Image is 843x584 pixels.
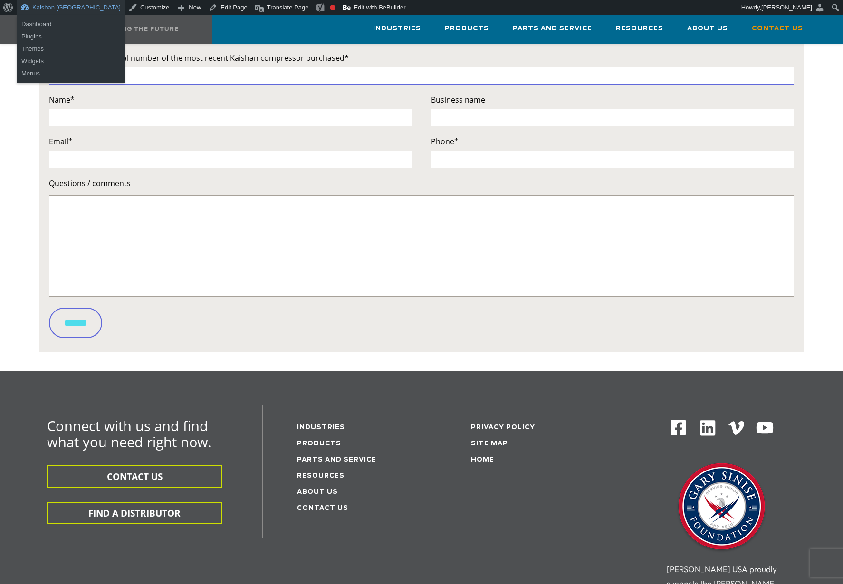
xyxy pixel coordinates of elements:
[471,424,535,431] a: Privacy Policy
[49,135,412,148] label: Email*
[297,441,341,447] a: Products
[49,93,412,106] label: Name*
[297,457,376,463] a: Parts and service
[373,16,421,41] a: Industries
[756,419,774,437] img: Youtube
[761,4,812,11] span: [PERSON_NAME]
[431,135,794,148] label: Phone*
[47,416,211,451] span: Connect with us and find what you need right now.
[687,16,728,41] a: About Us
[17,55,125,67] a: Widgets
[83,27,178,31] img: Engineering the future
[330,5,335,10] div: Focus keyphrase not set
[674,460,769,555] img: Gary Sinise Foundation
[752,23,803,34] span: Contact Us
[47,502,222,524] button: FIND A DISTRIBUTOR
[670,419,687,436] img: Facebook
[687,23,728,34] span: About Us
[49,51,794,65] label: Please enter the serial number of the most recent Kaishan compressor purchased*
[752,16,803,41] a: Contact Us
[17,15,125,46] ul: Kaishan USA
[17,43,125,55] a: Themes
[17,40,125,83] ul: Kaishan USA
[616,23,663,34] span: Resources
[373,23,421,34] span: Industries
[297,424,345,431] a: Industries
[445,23,489,34] span: Products
[297,489,338,495] a: About Us
[728,421,745,435] img: Vimeo
[471,441,508,447] a: Site Map
[513,16,592,41] a: Parts and Service
[445,16,489,41] a: Products
[297,505,348,511] a: Contact Us
[616,16,663,41] a: Resources
[17,18,125,30] a: Dashboard
[17,67,125,80] a: Menus
[297,473,345,479] a: Resources
[17,30,125,43] a: Plugins
[47,465,222,488] button: CONTACT US
[431,93,794,106] label: Business name
[699,419,717,437] img: Linkedin
[513,23,592,34] span: Parts and Service
[49,11,794,345] form: Contact form
[471,457,494,463] a: Home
